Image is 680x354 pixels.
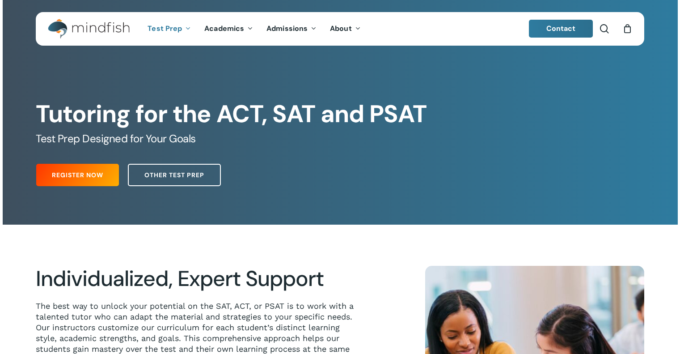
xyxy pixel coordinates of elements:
h5: Test Prep Designed for Your Goals [36,132,644,146]
a: About [323,25,367,33]
a: Contact [529,20,593,38]
a: Register Now [36,164,119,186]
a: Academics [198,25,260,33]
a: Admissions [260,25,323,33]
header: Main Menu [36,12,644,46]
a: Other Test Prep [128,164,221,186]
span: Other Test Prep [144,171,204,179]
span: Academics [204,24,244,33]
a: Test Prep [141,25,198,33]
h2: Individualized, Expert Support [36,266,362,292]
span: Contact [546,24,576,33]
span: Test Prep [148,24,182,33]
span: Register Now [52,171,103,179]
span: Admissions [266,24,308,33]
h1: Tutoring for the ACT, SAT and PSAT [36,100,644,128]
a: Cart [622,24,632,34]
nav: Main Menu [141,12,367,46]
span: About [330,24,352,33]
